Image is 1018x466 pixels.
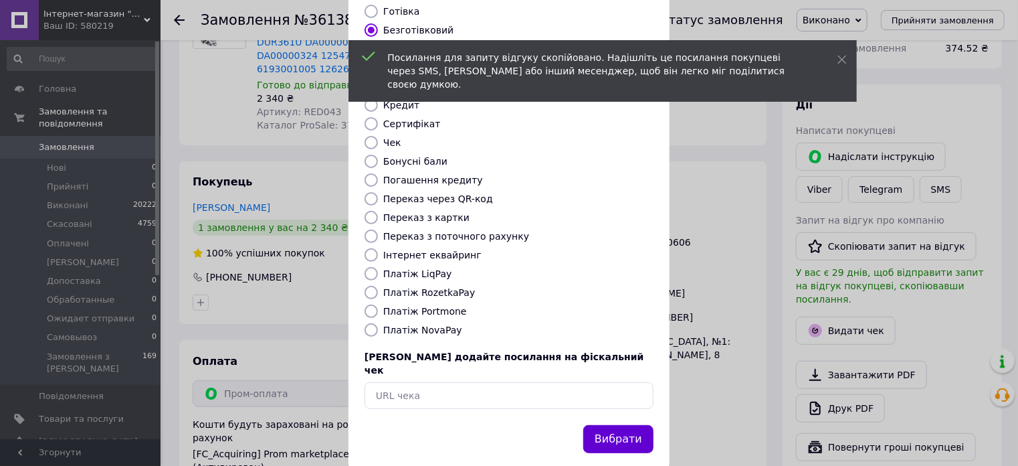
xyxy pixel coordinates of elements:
label: Безготівковий [383,25,453,35]
label: Погашення кредиту [383,175,483,185]
label: Переказ з картки [383,212,470,223]
label: Інтернет еквайринг [383,250,482,260]
label: Сертифікат [383,119,441,129]
div: Посилання для запиту відгуку скопійовано. Надішліть це посилання покупцеві через SMS, [PERSON_NAM... [388,51,804,91]
label: Чек [383,137,401,148]
label: Переказ з поточного рахунку [383,231,529,242]
span: [PERSON_NAME] додайте посилання на фіскальний чек [365,352,644,376]
label: Платіж NovaPay [383,325,462,335]
label: Кредит [383,100,419,110]
label: Готівка [383,6,419,17]
label: Платіж Portmone [383,306,467,317]
button: Вибрати [583,425,653,454]
label: Переказ через QR-код [383,193,493,204]
input: URL чека [365,382,653,409]
label: Бонусні бали [383,156,447,167]
label: Платіж LiqPay [383,268,451,279]
label: Платіж RozetkaPay [383,287,475,298]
